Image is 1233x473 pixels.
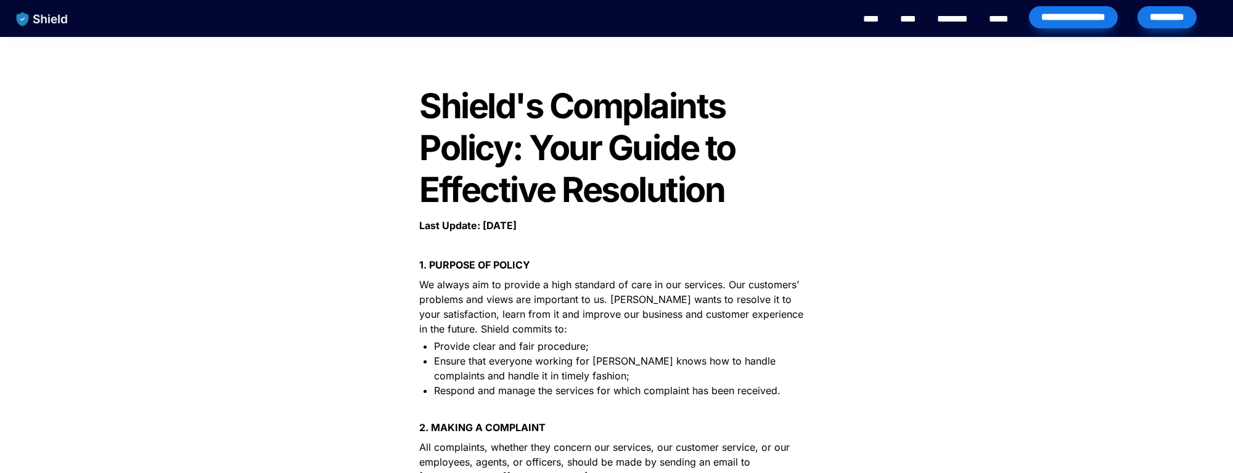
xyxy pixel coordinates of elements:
img: website logo [10,6,74,32]
strong: 2. MAKING A COMPLAINT [419,421,546,434]
span: Provide clear and fair procedure; [434,340,589,352]
span: We always aim to provide a high standard of care in our services. Our customers’ problems and vie... [419,278,806,335]
strong: Last Update: [DATE] [419,219,517,232]
span: Ensure that everyone working for [PERSON_NAME] knows how to handle complaints and handle it in ti... [434,355,779,382]
strong: 1. PURPOSE OF POLICY [419,259,530,271]
span: Respond and manage the services for which complaint has been received. [434,384,780,397]
strong: Shield's Complaints Policy: Your Guide to Effective Resolution [419,85,742,211]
